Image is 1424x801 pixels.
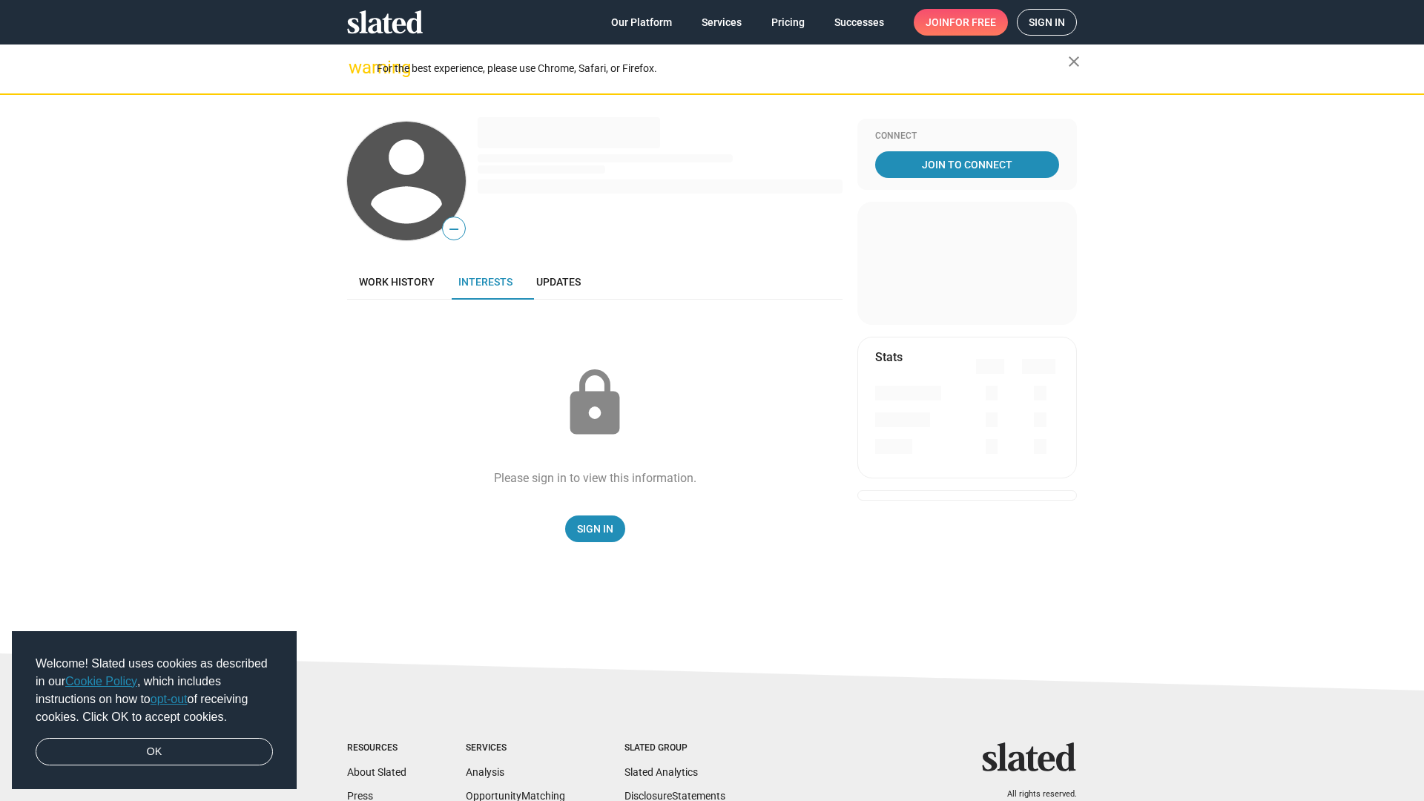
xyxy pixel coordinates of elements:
span: Work history [359,276,435,288]
span: Updates [536,276,581,288]
div: cookieconsent [12,631,297,790]
a: dismiss cookie message [36,738,273,766]
a: Our Platform [599,9,684,36]
span: Welcome! Slated uses cookies as described in our , which includes instructions on how to of recei... [36,655,273,726]
div: Slated Group [624,742,725,754]
a: Services [690,9,754,36]
a: Sign in [1017,9,1077,36]
a: Successes [823,9,896,36]
a: Pricing [759,9,817,36]
span: Services [702,9,742,36]
a: Analysis [466,766,504,778]
a: Updates [524,264,593,300]
a: Slated Analytics [624,766,698,778]
div: Resources [347,742,406,754]
span: Successes [834,9,884,36]
a: About Slated [347,766,406,778]
span: Our Platform [611,9,672,36]
div: Please sign in to view this information. [494,470,696,486]
mat-card-title: Stats [875,349,903,365]
span: for free [949,9,996,36]
a: Work history [347,264,446,300]
a: Sign In [565,515,625,542]
div: Connect [875,131,1059,142]
span: Interests [458,276,512,288]
a: Interests [446,264,524,300]
span: Sign In [577,515,613,542]
span: Join [926,9,996,36]
a: Join To Connect [875,151,1059,178]
span: Sign in [1029,10,1065,35]
mat-icon: close [1065,53,1083,70]
div: For the best experience, please use Chrome, Safari, or Firefox. [377,59,1068,79]
span: Pricing [771,9,805,36]
span: Join To Connect [878,151,1056,178]
a: opt-out [151,693,188,705]
div: Services [466,742,565,754]
a: Cookie Policy [65,675,137,688]
span: — [443,220,465,239]
mat-icon: warning [349,59,366,76]
mat-icon: lock [558,366,632,441]
a: Joinfor free [914,9,1008,36]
